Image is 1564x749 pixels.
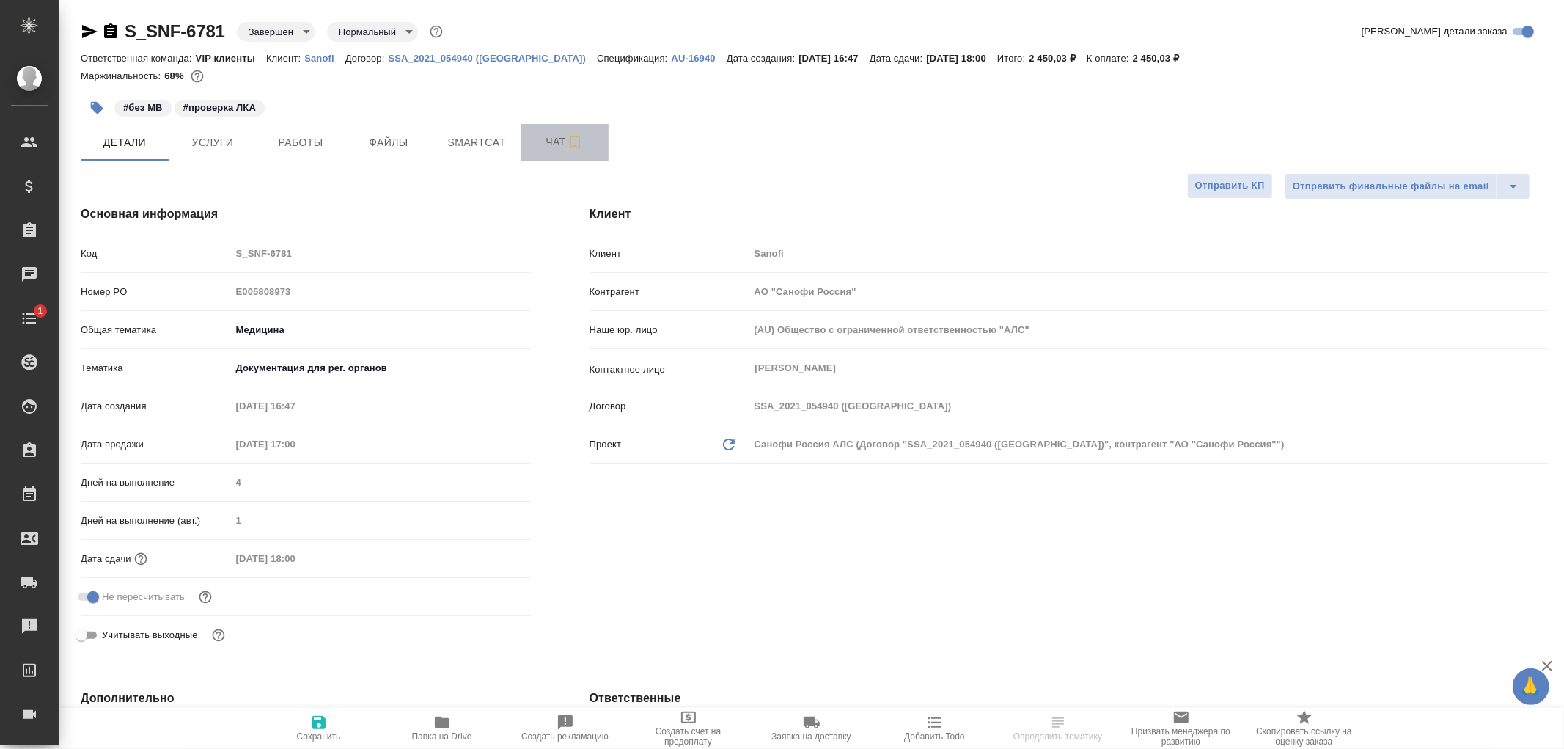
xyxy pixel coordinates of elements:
[183,101,256,115] p: #проверка ЛКА
[1519,671,1543,702] span: 🙏
[237,22,315,42] div: Завершен
[113,101,173,113] span: без МВ
[196,53,266,64] p: VIP клиенты
[749,319,1548,340] input: Пустое поле
[529,133,600,151] span: Чат
[102,590,185,604] span: Не пересчитывать
[870,53,926,64] p: Дата сдачи:
[81,205,531,223] h4: Основная информация
[244,26,298,38] button: Завершен
[231,548,359,569] input: Пустое поле
[590,323,749,337] p: Наше юр. лицо
[231,472,531,493] input: Пустое поле
[125,21,225,41] a: S_SNF-6781
[1128,726,1234,747] span: Призвать менеджера по развитию
[597,53,671,64] p: Спецификация:
[231,243,531,264] input: Пустое поле
[334,26,400,38] button: Нормальный
[4,300,55,337] a: 1
[672,53,727,64] p: AU-16940
[131,549,150,569] button: Если добавить услуги и заполнить их объемом, то дата рассчитается автоматически
[381,708,504,749] button: Папка на Drive
[81,361,231,376] p: Тематика
[627,708,750,749] button: Создать счет на предоплату
[749,281,1548,302] input: Пустое поле
[345,53,389,64] p: Договор:
[521,731,609,742] span: Создать рекламацию
[102,628,198,643] span: Учитывать выходные
[81,53,196,64] p: Ответственная команда:
[231,356,531,381] div: Документация для рег. органов
[636,726,741,747] span: Создать счет на предоплату
[590,399,749,414] p: Договор
[29,304,51,318] span: 1
[504,708,627,749] button: Создать рекламацию
[231,318,531,343] div: Медицина
[304,51,345,64] a: Sanofi
[997,53,1029,64] p: Итого:
[81,23,98,40] button: Скопировать ссылку для ЯМессенджера
[1195,178,1265,194] span: Отправить КП
[873,708,996,749] button: Добавить Todo
[231,281,531,302] input: Пустое поле
[81,323,231,337] p: Общая тематика
[231,434,359,455] input: Пустое поле
[81,246,231,261] p: Код
[188,67,207,86] button: 645.91 RUB;
[164,70,187,81] p: 68%
[566,134,584,151] svg: Подписаться
[265,134,336,152] span: Работы
[388,51,597,64] a: SSA_2021_054940 ([GEOGRAPHIC_DATA])
[173,101,266,113] span: проверка ЛКА
[590,246,749,261] p: Клиент
[81,92,113,124] button: Добавить тэг
[81,475,231,490] p: Дней на выполнение
[1013,731,1102,742] span: Определить тематику
[123,101,163,115] p: #без МВ
[266,53,304,64] p: Клиент:
[590,362,749,377] p: Контактное лицо
[81,690,531,707] h4: Дополнительно
[1285,173,1497,200] button: Отправить финальные файлы на email
[81,285,231,299] p: Номер PO
[1362,24,1508,39] span: [PERSON_NAME] детали заказа
[1252,726,1357,747] span: Скопировать ссылку на оценку заказа
[590,690,1548,707] h4: Ответственные
[1293,178,1489,195] span: Отправить финальные файлы на email
[750,708,873,749] button: Заявка на доставку
[798,53,870,64] p: [DATE] 16:47
[996,708,1120,749] button: Определить тематику
[1120,708,1243,749] button: Призвать менеджера по развитию
[590,285,749,299] p: Контрагент
[926,53,997,64] p: [DATE] 18:00
[749,243,1548,264] input: Пустое поле
[1513,668,1549,705] button: 🙏
[1243,708,1366,749] button: Скопировать ссылку на оценку заказа
[81,552,131,566] p: Дата сдачи
[89,134,160,152] span: Детали
[177,134,248,152] span: Услуги
[209,626,228,645] button: Выбери, если сб и вс нужно считать рабочими днями для выполнения заказа.
[327,22,418,42] div: Завершен
[257,708,381,749] button: Сохранить
[412,731,472,742] span: Папка на Drive
[81,399,231,414] p: Дата создания
[297,731,341,742] span: Сохранить
[1187,173,1273,199] button: Отправить КП
[1087,53,1133,64] p: К оплате:
[904,731,964,742] span: Добавить Todo
[353,134,424,152] span: Файлы
[590,437,622,452] p: Проект
[304,53,345,64] p: Sanofi
[81,70,164,81] p: Маржинальность:
[231,395,359,417] input: Пустое поле
[1285,173,1530,200] div: split button
[672,51,727,64] a: AU-16940
[196,588,215,607] button: Включи, если не хочешь, чтобы указанная дата сдачи изменилась после переставления заказа в 'Подтв...
[427,22,446,41] button: Доп статусы указывают на важность/срочность заказа
[1133,53,1191,64] p: 2 450,03 ₽
[441,134,512,152] span: Smartcat
[749,395,1548,417] input: Пустое поле
[81,514,231,528] p: Дней на выполнение (авт.)
[771,731,851,742] span: Заявка на доставку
